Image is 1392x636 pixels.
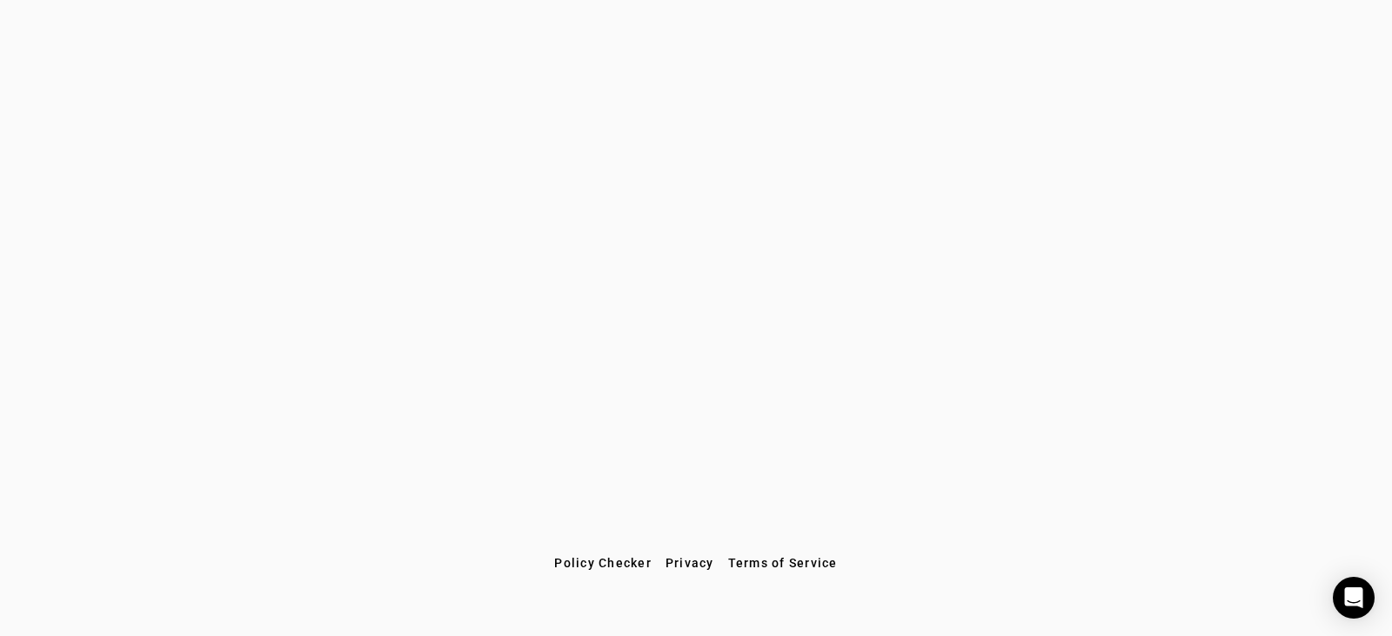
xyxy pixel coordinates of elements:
[721,547,845,579] button: Terms of Service
[1333,577,1375,619] div: Open Intercom Messenger
[547,547,659,579] button: Policy Checker
[666,556,714,570] span: Privacy
[659,547,721,579] button: Privacy
[728,556,838,570] span: Terms of Service
[554,556,652,570] span: Policy Checker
